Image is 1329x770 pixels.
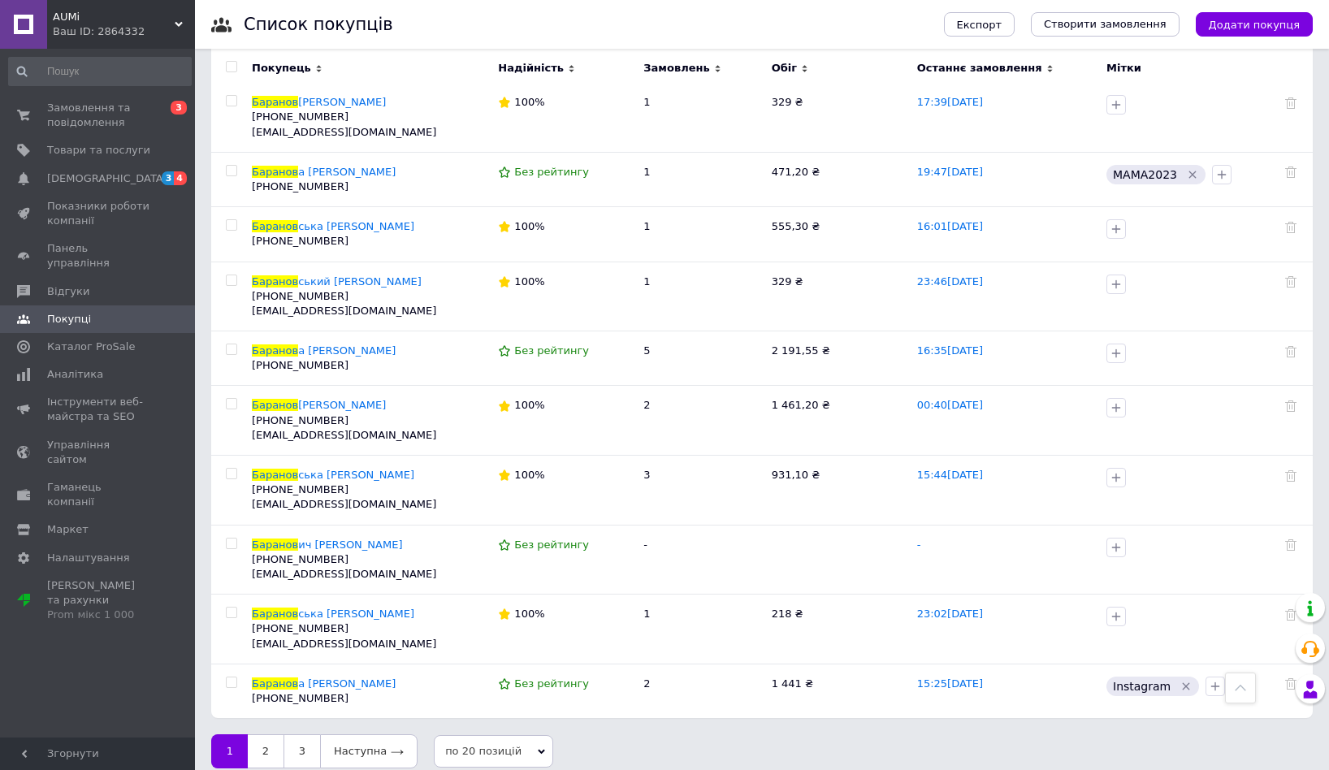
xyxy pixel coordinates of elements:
span: ський [PERSON_NAME] [298,275,422,288]
a: Баранович [PERSON_NAME] [252,539,402,551]
div: Prom мікс 1 000 [47,608,150,622]
span: [EMAIL_ADDRESS][DOMAIN_NAME] [252,638,436,650]
div: 555,30 ₴ [772,219,901,234]
span: [PHONE_NUMBER] [252,483,348,495]
a: 17:39[DATE] [917,96,983,108]
div: 329 ₴ [772,275,901,289]
span: Без рейтингу [514,344,589,357]
span: [EMAIL_ADDRESS][DOMAIN_NAME] [252,126,436,138]
input: Пошук [8,57,192,86]
span: а [PERSON_NAME] [298,677,396,690]
span: Баранов [252,608,298,620]
span: Мітки [1106,62,1141,74]
a: Барановська [PERSON_NAME] [252,220,414,232]
span: Баранов [252,166,298,178]
span: Створити замовлення [1044,17,1167,32]
span: Покупець [252,61,311,76]
span: Гаманець компанії [47,480,150,509]
span: [PERSON_NAME] [298,96,386,108]
span: 100% [514,220,544,232]
a: 19:47[DATE] [917,166,983,178]
span: Інструменти веб-майстра та SEO [47,395,150,424]
span: [PERSON_NAME] [298,399,386,411]
a: Створити замовлення [1031,12,1180,37]
span: [PHONE_NUMBER] [252,110,348,123]
span: 1 [643,608,650,620]
span: а [PERSON_NAME] [298,344,396,357]
span: 1 [643,220,650,232]
span: Замовлення та повідомлення [47,101,150,130]
a: Баранова [PERSON_NAME] [252,166,396,178]
span: Показники роботи компанії [47,199,150,228]
span: [PHONE_NUMBER] [252,180,348,192]
span: Аналітика [47,367,103,382]
span: [DEMOGRAPHIC_DATA] [47,171,167,186]
span: Додати покупця [1209,19,1300,31]
span: Баранов [252,539,298,551]
div: 471,20 ₴ [772,165,901,180]
span: Баранов [252,469,298,481]
div: 2 191,55 ₴ [772,344,901,358]
a: Баранова [PERSON_NAME] [252,344,396,357]
span: ич [PERSON_NAME] [298,539,402,551]
span: Маркет [47,522,89,537]
span: [EMAIL_ADDRESS][DOMAIN_NAME] [252,429,436,441]
a: Баранов[PERSON_NAME] [252,399,386,411]
span: Баранов [252,220,298,232]
button: Експорт [944,12,1015,37]
a: Барановський [PERSON_NAME] [252,275,422,288]
span: [EMAIL_ADDRESS][DOMAIN_NAME] [252,568,436,580]
div: Видалити [1285,538,1297,552]
span: Баранов [252,344,298,357]
span: 100% [514,469,544,481]
span: МАМА2023 [1113,168,1177,181]
span: Експорт [957,19,1002,31]
div: 218 ₴ [772,607,901,621]
span: [EMAIL_ADDRESS][DOMAIN_NAME] [252,305,436,317]
a: Барановська [PERSON_NAME] [252,608,414,620]
td: - [635,525,763,595]
a: Барановська [PERSON_NAME] [252,469,414,481]
a: Баранова [PERSON_NAME] [252,677,396,690]
span: Без рейтингу [514,677,589,690]
a: 16:35[DATE] [917,344,983,357]
div: Видалити [1285,165,1297,180]
span: 100% [514,608,544,620]
a: 23:46[DATE] [917,275,983,288]
span: Instagram [1113,680,1171,693]
a: 15:44[DATE] [917,469,983,481]
span: AUMi [53,10,175,24]
a: 16:01[DATE] [917,220,983,232]
span: Каталог ProSale [47,340,135,354]
span: [PHONE_NUMBER] [252,290,348,302]
span: Баранов [252,96,298,108]
div: 1 461,20 ₴ [772,398,901,413]
div: Видалити [1285,344,1297,358]
span: ська [PERSON_NAME] [298,469,414,481]
span: [PHONE_NUMBER] [252,359,348,371]
div: Видалити [1285,468,1297,482]
a: 2 [248,734,284,768]
span: Панель управління [47,241,150,270]
span: 100% [514,96,544,108]
span: Замовлень [643,61,709,76]
span: 100% [514,275,544,288]
button: Додати покупця [1196,12,1313,37]
span: ська [PERSON_NAME] [298,220,414,232]
div: Видалити [1285,677,1297,691]
span: 1 [643,96,650,108]
span: 100% [514,399,544,411]
div: 329 ₴ [772,95,901,110]
span: Відгуки [47,284,89,299]
a: 00:40[DATE] [917,399,983,411]
span: [PHONE_NUMBER] [252,692,348,704]
div: 931,10 ₴ [772,468,901,482]
span: [PHONE_NUMBER] [252,414,348,426]
span: 1 [643,166,650,178]
div: Видалити [1285,219,1297,234]
span: 5 [643,344,650,357]
span: а [PERSON_NAME] [298,166,396,178]
span: [PHONE_NUMBER] [252,235,348,247]
span: Без рейтингу [514,166,589,178]
svg: Видалити мітку [1186,168,1199,181]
